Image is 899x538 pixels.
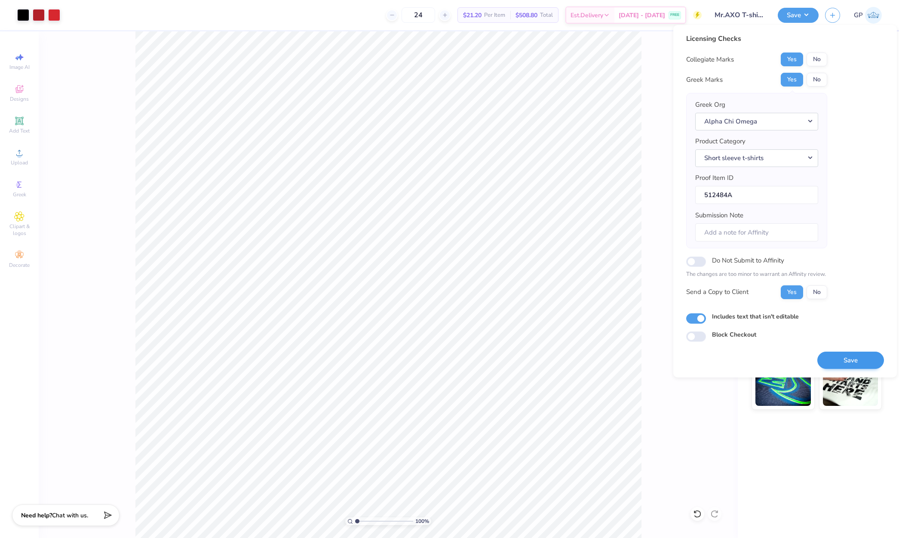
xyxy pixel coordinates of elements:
span: Upload [11,159,28,166]
label: Includes text that isn't editable [712,312,799,321]
span: $21.20 [463,11,482,20]
span: Add Text [9,127,30,134]
a: GP [854,7,882,24]
span: FREE [670,12,679,18]
label: Greek Org [695,100,725,110]
div: Collegiate Marks [686,55,734,65]
img: Water based Ink [823,363,878,406]
img: Glow in the Dark Ink [755,363,811,406]
input: Untitled Design [708,6,771,24]
label: Block Checkout [712,330,756,339]
button: Save [778,8,819,23]
strong: Need help? [21,511,52,519]
p: The changes are too minor to warrant an Affinity review. [686,270,827,279]
input: Add a note for Affinity [695,223,818,242]
span: Designs [10,96,29,102]
button: No [807,285,827,299]
span: Est. Delivery [571,11,603,20]
button: Save [817,352,884,369]
span: Total [540,11,553,20]
span: Chat with us. [52,511,88,519]
button: No [807,73,827,87]
div: Greek Marks [686,75,723,85]
label: Do Not Submit to Affinity [712,255,784,266]
span: 100 % [415,517,429,525]
img: Germaine Penalosa [865,7,882,24]
div: Licensing Checks [686,34,827,44]
span: $508.80 [515,11,537,20]
button: Yes [781,285,803,299]
button: Yes [781,73,803,87]
span: Image AI [9,64,30,71]
button: Short sleeve t-shirts [695,149,818,167]
span: Decorate [9,262,30,269]
input: – – [402,7,435,23]
button: Alpha Chi Omega [695,113,818,130]
button: No [807,53,827,66]
button: Yes [781,53,803,66]
label: Product Category [695,136,746,146]
span: Per Item [484,11,505,20]
div: Send a Copy to Client [686,287,749,297]
label: Proof Item ID [695,173,733,183]
span: [DATE] - [DATE] [619,11,665,20]
span: GP [854,10,863,20]
label: Submission Note [695,210,743,220]
span: Greek [13,191,26,198]
span: Clipart & logos [4,223,34,237]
